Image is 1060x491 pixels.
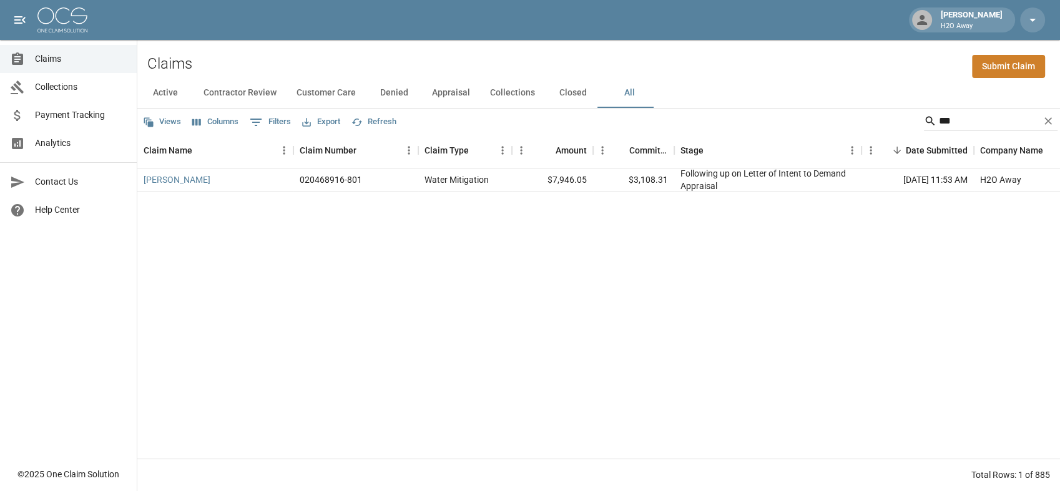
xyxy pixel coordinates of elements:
div: Claim Type [424,133,469,168]
span: Collections [35,80,127,94]
div: Date Submitted [906,133,968,168]
div: Following up on Letter of Intent to Demand Appraisal [680,167,855,192]
div: Date Submitted [861,133,974,168]
h2: Claims [147,55,192,73]
button: Menu [512,141,531,160]
div: [PERSON_NAME] [936,9,1008,31]
div: Search [924,111,1058,134]
span: Help Center [35,203,127,216]
button: Views [140,112,184,132]
button: Show filters [247,112,294,132]
div: Claim Name [144,133,192,168]
div: © 2025 One Claim Solution [17,468,119,480]
div: Amount [512,133,593,168]
div: Claim Name [137,133,293,168]
p: H2O Away [941,21,1003,32]
div: Committed Amount [629,133,668,168]
div: $7,946.05 [512,168,593,192]
div: [DATE] 11:53 AM [861,168,974,192]
button: Active [137,78,194,108]
div: Company Name [980,133,1043,168]
button: Menu [400,141,418,160]
button: Customer Care [287,78,366,108]
div: Claim Type [418,133,512,168]
button: Contractor Review [194,78,287,108]
button: Sort [356,142,374,159]
button: open drawer [7,7,32,32]
button: Sort [888,142,906,159]
div: H2O Away [980,173,1021,186]
button: Select columns [189,112,242,132]
button: Menu [861,141,880,160]
div: 020468916-801 [300,173,362,186]
div: Claim Number [300,133,356,168]
div: Stage [680,133,704,168]
button: Appraisal [422,78,480,108]
div: Amount [556,133,587,168]
div: Total Rows: 1 of 885 [971,469,1050,481]
button: Sort [469,142,486,159]
button: Clear [1039,112,1058,130]
button: Menu [843,141,861,160]
button: Refresh [348,112,400,132]
button: Export [299,112,343,132]
button: Closed [545,78,601,108]
div: Water Mitigation [424,173,489,186]
div: dynamic tabs [137,78,1060,108]
div: Stage [674,133,861,168]
span: Contact Us [35,175,127,188]
button: Sort [704,142,721,159]
button: Menu [275,141,293,160]
button: All [601,78,657,108]
div: $3,108.31 [593,168,674,192]
span: Analytics [35,137,127,150]
button: Menu [593,141,612,160]
span: Claims [35,52,127,66]
a: Submit Claim [972,55,1045,78]
span: Payment Tracking [35,109,127,122]
button: Denied [366,78,422,108]
a: [PERSON_NAME] [144,173,210,186]
div: Claim Number [293,133,418,168]
button: Sort [612,142,629,159]
button: Sort [192,142,210,159]
button: Sort [538,142,556,159]
button: Menu [493,141,512,160]
button: Collections [480,78,545,108]
img: ocs-logo-white-transparent.png [37,7,87,32]
div: Committed Amount [593,133,674,168]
